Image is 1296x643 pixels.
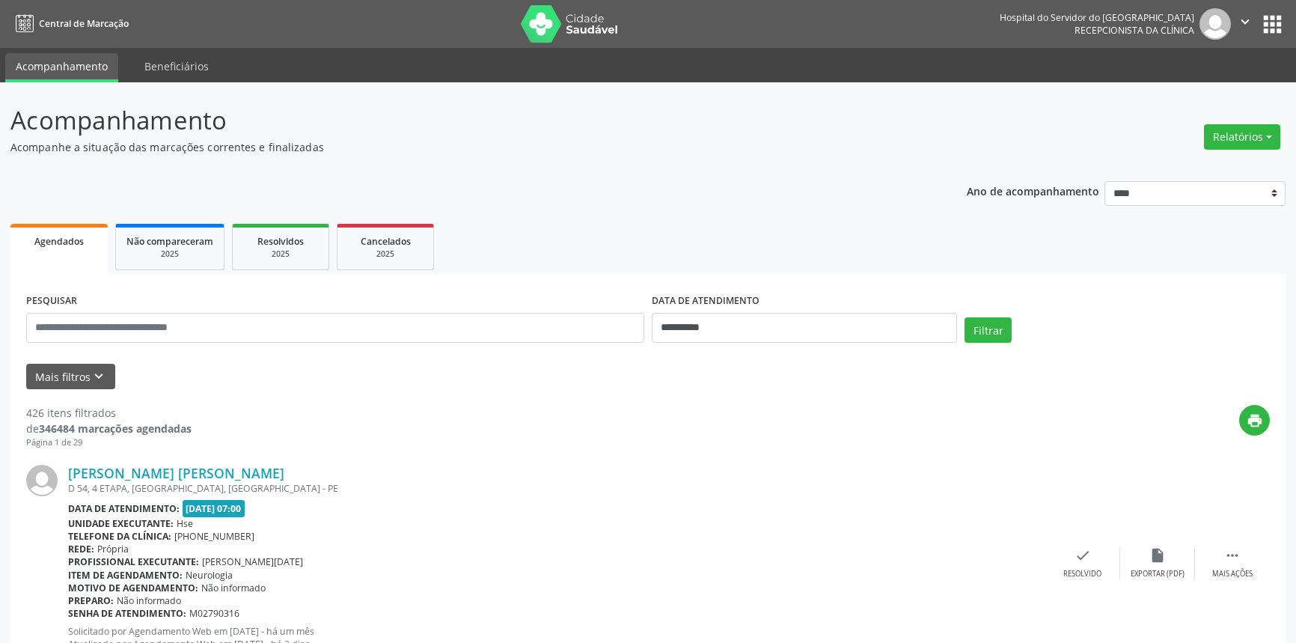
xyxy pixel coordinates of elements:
i: insert_drive_file [1149,547,1166,564]
button: apps [1259,11,1286,37]
label: PESQUISAR [26,290,77,313]
span: Recepcionista da clínica [1075,24,1194,37]
b: Item de agendamento: [68,569,183,582]
a: Acompanhamento [5,53,118,82]
button:  [1231,8,1259,40]
div: Mais ações [1212,569,1253,579]
img: img [26,465,58,496]
a: Central de Marcação [10,11,129,36]
span: Própria [97,543,129,555]
a: Beneficiários [134,53,219,79]
div: 2025 [348,249,423,260]
div: 2025 [126,249,213,260]
span: Agendados [34,235,84,248]
button: Mais filtroskeyboard_arrow_down [26,364,115,390]
b: Profissional executante: [68,555,199,568]
b: Data de atendimento: [68,502,180,515]
b: Senha de atendimento: [68,607,186,620]
div: Resolvido [1063,569,1101,579]
a: [PERSON_NAME] [PERSON_NAME] [68,465,284,481]
span: [DATE] 07:00 [183,500,245,517]
span: M02790316 [189,607,239,620]
label: DATA DE ATENDIMENTO [652,290,759,313]
strong: 346484 marcações agendadas [39,421,192,436]
i: keyboard_arrow_down [91,368,107,385]
p: Acompanhamento [10,102,903,139]
span: Central de Marcação [39,17,129,30]
i: print [1247,412,1263,429]
span: Neurologia [186,569,233,582]
span: Não informado [201,582,266,594]
button: print [1239,405,1270,436]
span: Não informado [117,594,181,607]
b: Preparo: [68,594,114,607]
div: Página 1 de 29 [26,436,192,449]
span: Não compareceram [126,235,213,248]
p: Ano de acompanhamento [967,181,1099,200]
div: 2025 [243,249,318,260]
b: Rede: [68,543,94,555]
i:  [1237,13,1253,30]
div: Hospital do Servidor do [GEOGRAPHIC_DATA] [1000,11,1194,24]
span: [PERSON_NAME][DATE] [202,555,303,568]
span: Hse [177,517,193,530]
span: [PHONE_NUMBER] [174,530,254,543]
b: Telefone da clínica: [68,530,171,543]
button: Filtrar [965,317,1012,343]
b: Unidade executante: [68,517,174,530]
div: de [26,421,192,436]
b: Motivo de agendamento: [68,582,198,594]
span: Cancelados [361,235,411,248]
div: D 54, 4 ETAPA, [GEOGRAPHIC_DATA], [GEOGRAPHIC_DATA] - PE [68,482,1045,495]
p: Acompanhe a situação das marcações correntes e finalizadas [10,139,903,155]
i: check [1075,547,1091,564]
span: Resolvidos [257,235,304,248]
img: img [1199,8,1231,40]
i:  [1224,547,1241,564]
div: Exportar (PDF) [1131,569,1185,579]
div: 426 itens filtrados [26,405,192,421]
button: Relatórios [1204,124,1280,150]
